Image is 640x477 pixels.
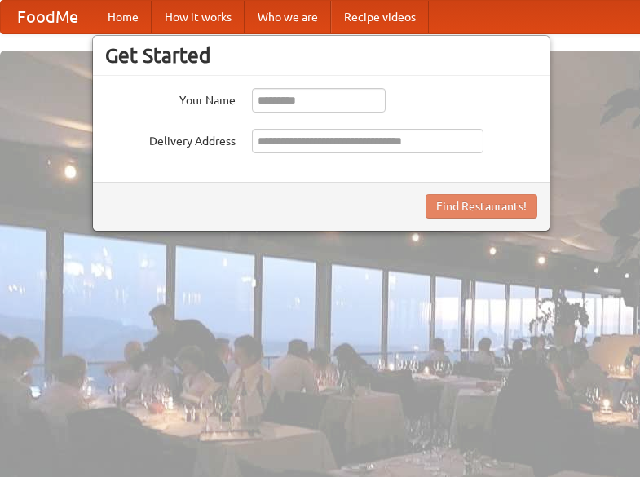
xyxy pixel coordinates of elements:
[331,1,429,33] a: Recipe videos
[105,43,537,68] h3: Get Started
[105,88,236,108] label: Your Name
[95,1,152,33] a: Home
[1,1,95,33] a: FoodMe
[426,194,537,219] button: Find Restaurants!
[152,1,245,33] a: How it works
[245,1,331,33] a: Who we are
[105,129,236,149] label: Delivery Address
